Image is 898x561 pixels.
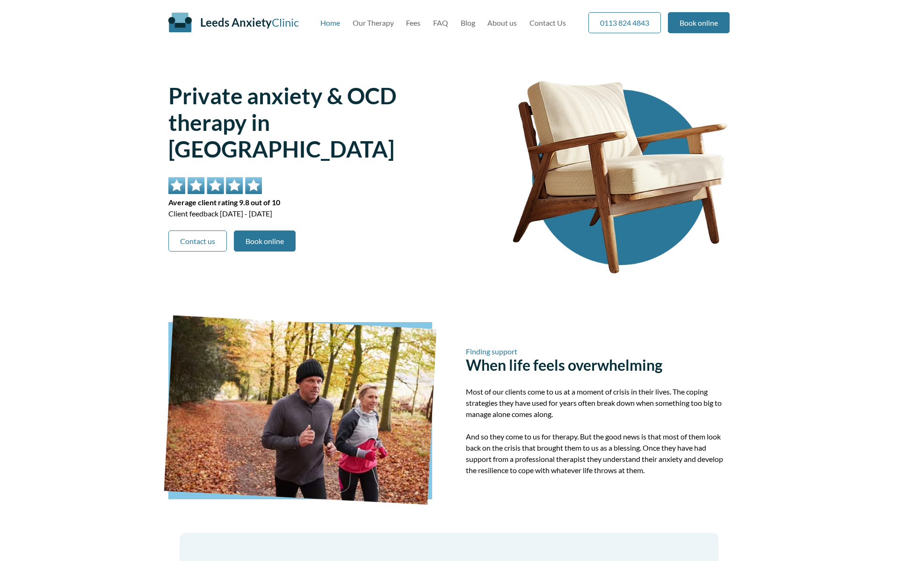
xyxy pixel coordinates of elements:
a: Blog [461,18,475,27]
a: Contact us [168,230,227,252]
a: FAQ [433,18,448,27]
h2: When life feels overwhelming [466,347,730,374]
span: Average client rating 9.8 out of 10 [168,197,476,208]
a: Book online [234,230,296,252]
p: Most of our clients come to us at a moment of crisis in their lives. The coping strategies they h... [466,386,730,420]
span: Finding support [466,347,730,356]
img: Man running [164,315,437,504]
p: And so they come to us for therapy. But the good news is that most of them look back on the crisi... [466,431,730,476]
a: Book online [668,12,730,33]
div: Client feedback [DATE] - [DATE] [168,177,476,219]
span: Leeds Anxiety [200,15,272,29]
a: Fees [406,18,420,27]
a: Contact Us [529,18,566,27]
h1: Private anxiety & OCD therapy in [GEOGRAPHIC_DATA] [168,82,476,162]
a: 0113 824 4843 [588,12,661,33]
a: About us [487,18,517,27]
a: Home [320,18,340,27]
img: 5 star rating [168,177,262,194]
a: Our Therapy [353,18,394,27]
a: Leeds AnxietyClinic [200,15,299,29]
